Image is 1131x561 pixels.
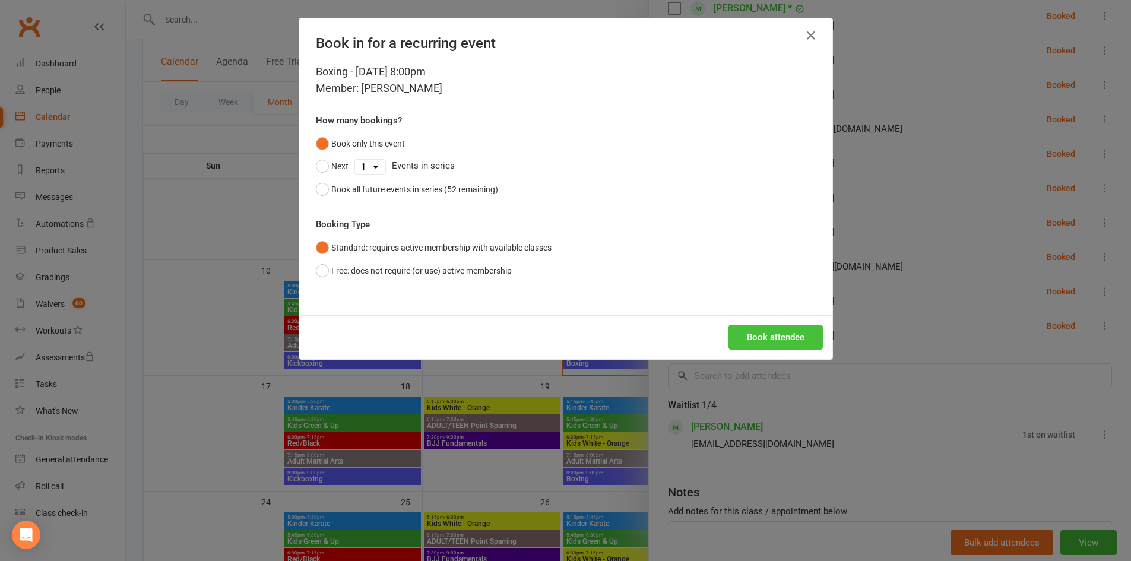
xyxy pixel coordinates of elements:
[316,64,816,97] div: Boxing - [DATE] 8:00pm Member: [PERSON_NAME]
[316,236,552,259] button: Standard: requires active membership with available classes
[728,325,823,350] button: Book attendee
[316,155,349,178] button: Next
[316,113,402,128] label: How many bookings?
[316,259,512,282] button: Free: does not require (or use) active membership
[12,521,40,549] div: Open Intercom Messenger
[316,132,405,155] button: Book only this event
[316,35,816,52] h4: Book in for a recurring event
[801,26,820,45] button: Close
[316,155,816,178] div: Events in series
[331,183,498,196] div: Book all future events in series (52 remaining)
[316,217,370,232] label: Booking Type
[316,178,498,201] button: Book all future events in series (52 remaining)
